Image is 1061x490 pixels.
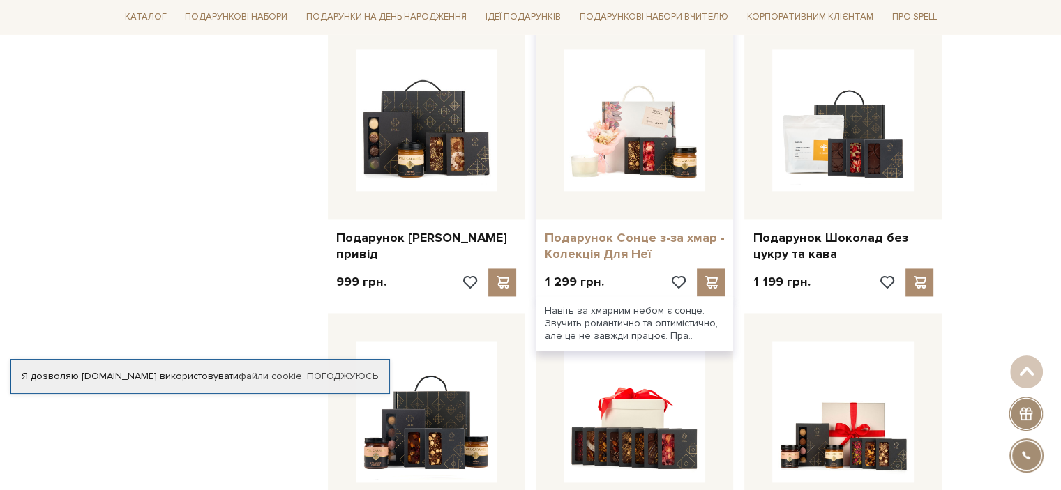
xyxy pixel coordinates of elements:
a: Подарунок Сонце з-за хмар - Колекція Для Неї [544,230,725,263]
div: Навіть за хмарним небом є сонце. Звучить романтично та оптимістично, але це не завжди працює. Пра.. [536,296,733,351]
a: Подарункові набори Вчителю [574,6,734,29]
div: Я дозволяю [DOMAIN_NAME] використовувати [11,370,389,383]
a: Ідеї подарунків [480,7,566,29]
a: Подарунки на День народження [301,7,472,29]
a: файли cookie [239,370,302,382]
p: 999 грн. [336,274,386,290]
a: Подарунок [PERSON_NAME] привід [336,230,517,263]
a: Корпоративним клієнтам [742,7,879,29]
a: Подарунок Шоколад без цукру та кава [753,230,933,263]
a: Каталог [119,7,172,29]
a: Про Spell [886,7,942,29]
p: 1 299 грн. [544,274,603,290]
p: 1 199 грн. [753,274,810,290]
a: Погоджуюсь [307,370,378,383]
a: Подарункові набори [179,7,293,29]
